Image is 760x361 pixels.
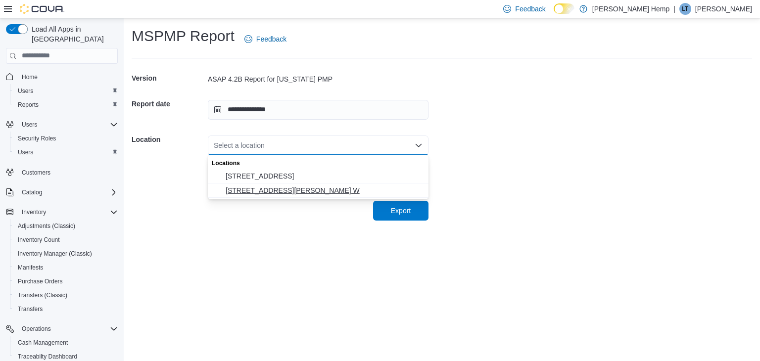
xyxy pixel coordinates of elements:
[18,167,54,179] a: Customers
[14,234,64,246] a: Inventory Count
[14,220,118,232] span: Adjustments (Classic)
[18,277,63,285] span: Purchase Orders
[14,146,37,158] a: Users
[208,155,428,198] div: Choose from the following options
[14,85,118,97] span: Users
[18,339,68,347] span: Cash Management
[14,262,118,273] span: Manifests
[10,274,122,288] button: Purchase Orders
[18,119,41,131] button: Users
[10,219,122,233] button: Adjustments (Classic)
[22,73,38,81] span: Home
[208,100,428,120] input: Press the down key to open a popover containing a calendar.
[18,222,75,230] span: Adjustments (Classic)
[391,206,411,216] span: Export
[20,4,64,14] img: Cova
[14,289,118,301] span: Transfers (Classic)
[2,165,122,180] button: Customers
[22,121,37,129] span: Users
[18,148,33,156] span: Users
[14,262,47,273] a: Manifests
[18,186,118,198] span: Catalog
[18,323,118,335] span: Operations
[18,166,118,179] span: Customers
[14,303,47,315] a: Transfers
[682,3,688,15] span: LT
[2,205,122,219] button: Inventory
[14,275,67,287] a: Purchase Orders
[14,85,37,97] a: Users
[132,94,206,114] h5: Report date
[14,275,118,287] span: Purchase Orders
[208,169,428,183] button: 4860 Bethel Road
[10,302,122,316] button: Transfers
[14,337,72,349] a: Cash Management
[214,139,215,151] input: Accessible screen reader label
[18,264,43,271] span: Manifests
[14,248,118,260] span: Inventory Manager (Classic)
[240,29,290,49] a: Feedback
[18,87,33,95] span: Users
[22,169,50,177] span: Customers
[18,206,50,218] button: Inventory
[14,289,71,301] a: Transfers (Classic)
[22,208,46,216] span: Inventory
[554,3,574,14] input: Dark Mode
[2,185,122,199] button: Catalog
[2,70,122,84] button: Home
[695,3,752,15] p: [PERSON_NAME]
[226,185,423,195] span: [STREET_ADDRESS][PERSON_NAME] W
[14,220,79,232] a: Adjustments (Classic)
[132,130,206,149] h5: Location
[18,206,118,218] span: Inventory
[132,68,206,88] h5: Version
[373,201,428,221] button: Export
[415,141,423,149] button: Close list of options
[132,26,235,46] h1: MSPMP Report
[18,71,118,83] span: Home
[14,146,118,158] span: Users
[10,132,122,145] button: Security Roles
[14,248,96,260] a: Inventory Manager (Classic)
[592,3,669,15] p: [PERSON_NAME] Hemp
[18,135,56,142] span: Security Roles
[14,234,118,246] span: Inventory Count
[10,84,122,98] button: Users
[18,305,43,313] span: Transfers
[10,288,122,302] button: Transfers (Classic)
[18,71,42,83] a: Home
[14,99,118,111] span: Reports
[14,99,43,111] a: Reports
[18,323,55,335] button: Operations
[10,247,122,261] button: Inventory Manager (Classic)
[18,250,92,258] span: Inventory Manager (Classic)
[2,118,122,132] button: Users
[10,261,122,274] button: Manifests
[256,34,286,44] span: Feedback
[14,337,118,349] span: Cash Management
[10,145,122,159] button: Users
[673,3,675,15] p: |
[14,303,118,315] span: Transfers
[208,155,428,169] div: Locations
[18,353,77,361] span: Traceabilty Dashboard
[10,336,122,350] button: Cash Management
[14,133,118,144] span: Security Roles
[18,101,39,109] span: Reports
[208,183,428,198] button: 3023 Goodman Rd. W
[28,24,118,44] span: Load All Apps in [GEOGRAPHIC_DATA]
[18,186,46,198] button: Catalog
[10,233,122,247] button: Inventory Count
[679,3,691,15] div: Lucas Todd
[10,98,122,112] button: Reports
[18,119,118,131] span: Users
[18,236,60,244] span: Inventory Count
[208,74,428,84] div: ASAP 4.2B Report for [US_STATE] PMP
[14,133,60,144] a: Security Roles
[22,188,42,196] span: Catalog
[22,325,51,333] span: Operations
[2,322,122,336] button: Operations
[226,171,423,181] span: [STREET_ADDRESS]
[18,291,67,299] span: Transfers (Classic)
